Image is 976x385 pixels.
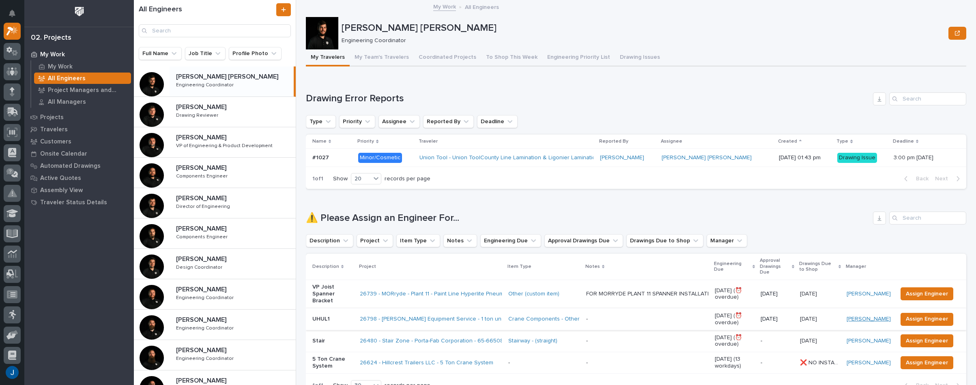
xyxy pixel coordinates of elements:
[176,254,228,263] p: [PERSON_NAME]
[894,153,935,161] p: 3:00 pm [DATE]
[544,234,623,247] button: Approval Drawings Due
[229,47,282,60] button: Profile Photo
[800,314,819,323] p: [DATE]
[72,4,87,19] img: Workspace Logo
[176,375,228,385] p: [PERSON_NAME]
[508,338,557,344] a: Stairway - (straight)
[423,115,474,128] button: Reported By
[4,364,21,381] button: users-avatar
[360,338,503,344] a: 26480 - Stair Zone - Porta-Fab Corporation - 65-66508
[800,358,842,366] p: ❌ NO INSTALL DATE!
[176,354,235,361] p: Engineering Coordinator
[799,259,836,274] p: Drawings Due to Shop
[889,212,966,225] input: Search
[935,175,953,182] span: Next
[433,2,456,11] a: My Work
[134,310,296,340] a: [PERSON_NAME][PERSON_NAME] Engineering CoordinatorEngineering Coordinator
[312,356,353,370] p: 5 Ton Crane System
[31,34,71,43] div: 02. Projects
[779,154,831,161] p: [DATE] 01:43 pm
[306,149,966,167] tr: #1027#1027 Minor/CosmeticUnion Tool - Union ToolCounty Line Lamination & Ligonier Lamination - 1 ...
[414,49,481,66] button: Coordinated Projects
[707,234,747,247] button: Manager
[847,338,891,344] a: [PERSON_NAME]
[306,115,336,128] button: Type
[31,61,134,72] a: My Work
[333,175,348,182] p: Show
[586,316,588,323] div: -
[31,84,134,96] a: Project Managers and Engineers
[40,138,71,145] p: Customers
[906,289,948,299] span: Assign Engineer
[24,148,134,160] a: Onsite Calendar
[342,22,945,34] p: [PERSON_NAME] [PERSON_NAME]
[586,291,709,297] div: FOR MORRYDE PLANT 11 SPANNER INSTALLATION BECAUSE OF VP JOISTS
[760,256,789,277] p: Approval Drawings Due
[176,111,220,118] p: Drawing Reviewer
[176,141,274,149] p: VP of Engineering & Product Development
[846,262,866,271] p: Manager
[615,49,665,66] button: Drawing Issues
[586,338,588,344] div: -
[139,5,275,14] h1: All Engineers
[176,324,235,331] p: Engineering Coordinator
[139,47,182,60] button: Full Name
[600,154,644,161] a: [PERSON_NAME]
[134,249,296,279] a: [PERSON_NAME][PERSON_NAME] Design CoordinatorDesign Coordinator
[176,202,232,210] p: Director of Engineering
[906,314,948,324] span: Assign Engineer
[911,175,929,182] span: Back
[306,352,966,374] tr: 5 Ton Crane System26624 - Hillcrest Trailers LLC - 5 Ton Crane System -- [DATE] (13 workdays)-❌ N...
[339,115,375,128] button: Priority
[761,338,793,344] p: -
[176,284,228,293] p: [PERSON_NAME]
[24,48,134,60] a: My Work
[586,359,588,366] div: -
[715,312,754,326] p: [DATE] (⏰ overdue)
[351,175,371,183] div: 20
[312,262,339,271] p: Description
[715,356,754,370] p: [DATE] (13 workdays)
[48,87,128,94] p: Project Managers and Engineers
[847,359,891,366] a: [PERSON_NAME]
[306,330,966,352] tr: Stair26480 - Stair Zone - Porta-Fab Corporation - 65-66508 Stairway - (straight) - [DATE] (⏰ over...
[715,334,754,348] p: [DATE] (⏰ overdue)
[312,338,353,344] p: Stair
[599,137,628,146] p: Reported By
[306,93,870,105] h1: Drawing Error Reports
[185,47,226,60] button: Job Title
[396,234,440,247] button: Item Type
[901,356,953,369] button: Assign Engineer
[847,316,891,323] a: [PERSON_NAME]
[312,284,353,304] p: VP Joist Spanner Bracket
[359,262,376,271] p: Project
[134,66,296,97] a: [PERSON_NAME] [PERSON_NAME][PERSON_NAME] [PERSON_NAME] Engineering CoordinatorEngineering Coordin...
[40,126,68,133] p: Travelers
[24,160,134,172] a: Automated Drawings
[508,291,559,297] a: Other (custom item)
[800,289,819,297] p: [DATE]
[306,234,353,247] button: Description
[901,313,953,326] button: Assign Engineer
[800,336,819,344] p: [DATE]
[134,218,296,249] a: [PERSON_NAME][PERSON_NAME] Components EngineerComponents Engineer
[176,132,228,141] p: [PERSON_NAME]
[24,172,134,184] a: Active Quotes
[176,263,224,270] p: Design Coordinator
[662,154,752,161] a: [PERSON_NAME] [PERSON_NAME]
[48,63,73,71] p: My Work
[893,137,914,146] p: Deadline
[139,24,291,37] input: Search
[761,359,793,366] p: -
[837,153,877,163] div: Drawing Issue
[40,175,81,182] p: Active Quotes
[761,316,793,323] p: [DATE]
[312,316,353,323] p: UHUL1
[134,188,296,218] a: [PERSON_NAME][PERSON_NAME] Director of EngineeringDirector of Engineering
[378,115,420,128] button: Assignee
[176,172,229,179] p: Components Engineer
[48,75,86,82] p: All Engineers
[176,163,228,172] p: [PERSON_NAME]
[134,97,296,127] a: [PERSON_NAME][PERSON_NAME] Drawing ReviewerDrawing Reviewer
